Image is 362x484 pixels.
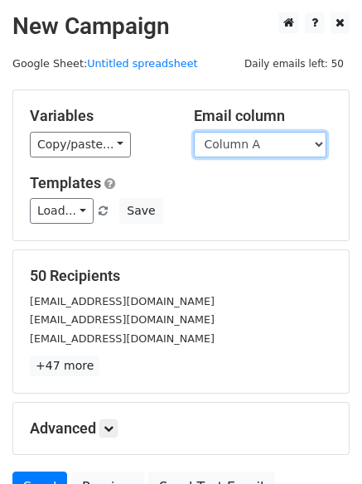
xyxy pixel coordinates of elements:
h5: Variables [30,107,169,125]
h5: Advanced [30,419,332,438]
a: Copy/paste... [30,132,131,157]
small: Google Sheet: [12,57,198,70]
small: [EMAIL_ADDRESS][DOMAIN_NAME] [30,313,215,326]
a: Untitled spreadsheet [87,57,197,70]
a: Daily emails left: 50 [239,57,350,70]
h5: Email column [194,107,333,125]
a: +47 more [30,356,99,376]
button: Save [119,198,162,224]
a: Templates [30,174,101,191]
span: Daily emails left: 50 [239,55,350,73]
small: [EMAIL_ADDRESS][DOMAIN_NAME] [30,295,215,307]
h2: New Campaign [12,12,350,41]
a: Load... [30,198,94,224]
h5: 50 Recipients [30,267,332,285]
small: [EMAIL_ADDRESS][DOMAIN_NAME] [30,332,215,345]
